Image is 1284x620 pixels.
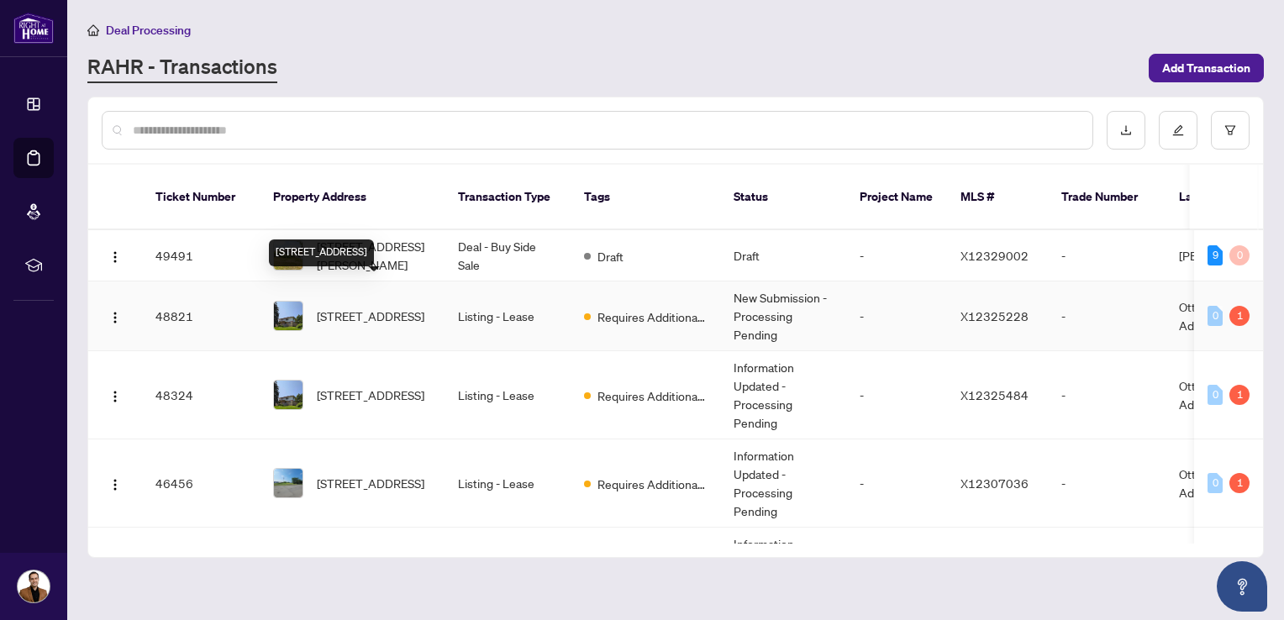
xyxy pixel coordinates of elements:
[1048,230,1166,281] td: -
[720,165,846,230] th: Status
[597,386,707,405] span: Requires Additional Docs
[1229,245,1250,265] div: 0
[1217,561,1267,612] button: Open asap
[1162,55,1250,81] span: Add Transaction
[142,230,260,281] td: 49491
[260,165,445,230] th: Property Address
[102,381,129,408] button: Logo
[142,528,260,616] td: 44206
[445,281,571,351] td: Listing - Lease
[1048,281,1166,351] td: -
[317,474,424,492] span: [STREET_ADDRESS]
[1229,385,1250,405] div: 1
[102,470,129,497] button: Logo
[1159,111,1197,150] button: edit
[274,302,303,330] img: thumbnail-img
[13,13,54,44] img: logo
[597,475,707,493] span: Requires Additional Docs
[445,528,571,616] td: Listing
[108,478,122,491] img: Logo
[1211,111,1250,150] button: filter
[1048,528,1166,616] td: -
[102,242,129,269] button: Logo
[1208,245,1223,265] div: 9
[1149,54,1264,82] button: Add Transaction
[1048,165,1166,230] th: Trade Number
[846,230,947,281] td: -
[846,351,947,439] td: -
[142,351,260,439] td: 48324
[1229,473,1250,493] div: 1
[597,247,624,265] span: Draft
[947,165,1048,230] th: MLS #
[720,528,846,616] td: Information Updated - Processing Pending
[1172,124,1184,136] span: edit
[445,230,571,281] td: Deal - Buy Side Sale
[846,528,947,616] td: -
[1224,124,1236,136] span: filter
[108,390,122,403] img: Logo
[846,439,947,528] td: -
[317,386,424,404] span: [STREET_ADDRESS]
[960,476,1029,491] span: X12307036
[269,239,374,266] div: [STREET_ADDRESS]
[445,439,571,528] td: Listing - Lease
[445,351,571,439] td: Listing - Lease
[317,307,424,325] span: [STREET_ADDRESS]
[1048,439,1166,528] td: -
[142,165,260,230] th: Ticket Number
[571,165,720,230] th: Tags
[720,230,846,281] td: Draft
[720,439,846,528] td: Information Updated - Processing Pending
[87,53,277,83] a: RAHR - Transactions
[317,237,431,274] span: [STREET_ADDRESS][PERSON_NAME]
[1208,385,1223,405] div: 0
[846,165,947,230] th: Project Name
[1120,124,1132,136] span: download
[960,387,1029,402] span: X12325484
[1048,351,1166,439] td: -
[445,165,571,230] th: Transaction Type
[106,23,191,38] span: Deal Processing
[597,307,707,326] span: Requires Additional Docs
[108,250,122,264] img: Logo
[720,351,846,439] td: Information Updated - Processing Pending
[1107,111,1145,150] button: download
[87,24,99,36] span: home
[142,281,260,351] td: 48821
[274,381,303,409] img: thumbnail-img
[1229,306,1250,326] div: 1
[102,302,129,329] button: Logo
[1208,306,1223,326] div: 0
[1208,473,1223,493] div: 0
[846,281,947,351] td: -
[960,248,1029,263] span: X12329002
[960,308,1029,323] span: X12325228
[108,311,122,324] img: Logo
[720,281,846,351] td: New Submission - Processing Pending
[18,570,50,602] img: Profile Icon
[142,439,260,528] td: 46456
[274,469,303,497] img: thumbnail-img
